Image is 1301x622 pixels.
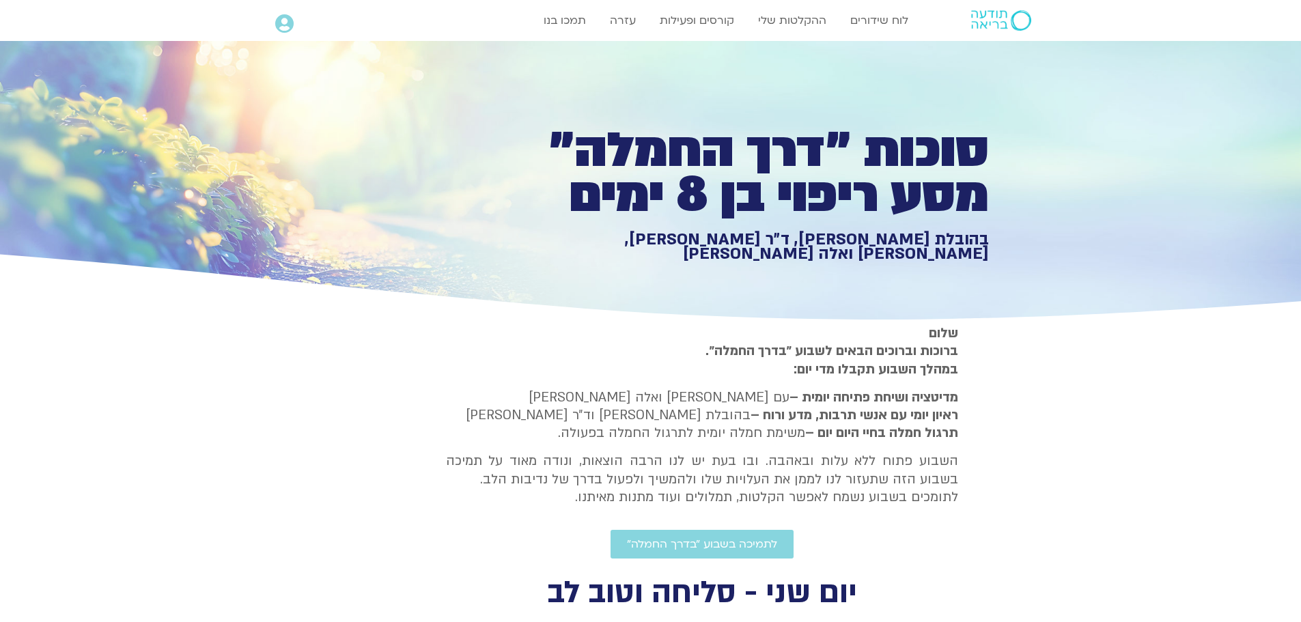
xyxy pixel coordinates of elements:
h1: סוכות ״דרך החמלה״ מסע ריפוי בן 8 ימים [516,128,989,218]
span: לתמיכה בשבוע ״בדרך החמלה״ [627,538,777,550]
a: לוח שידורים [843,8,915,33]
a: קורסים ופעילות [653,8,741,33]
a: ההקלטות שלי [751,8,833,33]
h2: יום שני - סליחה וטוב לב [446,579,958,607]
a: תמכו בנו [537,8,593,33]
img: תודעה בריאה [971,10,1031,31]
p: השבוע פתוח ללא עלות ובאהבה. ובו בעת יש לנו הרבה הוצאות, ונודה מאוד על תמיכה בשבוע הזה שתעזור לנו ... [446,452,958,506]
strong: שלום [929,324,958,342]
b: ראיון יומי עם אנשי תרבות, מדע ורוח – [751,406,958,424]
h1: בהובלת [PERSON_NAME], ד״ר [PERSON_NAME], [PERSON_NAME] ואלה [PERSON_NAME] [516,232,989,261]
b: תרגול חמלה בחיי היום יום – [805,424,958,442]
a: לתמיכה בשבוע ״בדרך החמלה״ [611,530,794,559]
a: עזרה [603,8,643,33]
strong: ברוכות וברוכים הבאים לשבוע ״בדרך החמלה״. במהלך השבוע תקבלו מדי יום: [705,342,958,378]
strong: מדיטציה ושיחת פתיחה יומית – [789,388,958,406]
p: עם [PERSON_NAME] ואלה [PERSON_NAME] בהובלת [PERSON_NAME] וד״ר [PERSON_NAME] משימת חמלה יומית לתרג... [446,388,958,442]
